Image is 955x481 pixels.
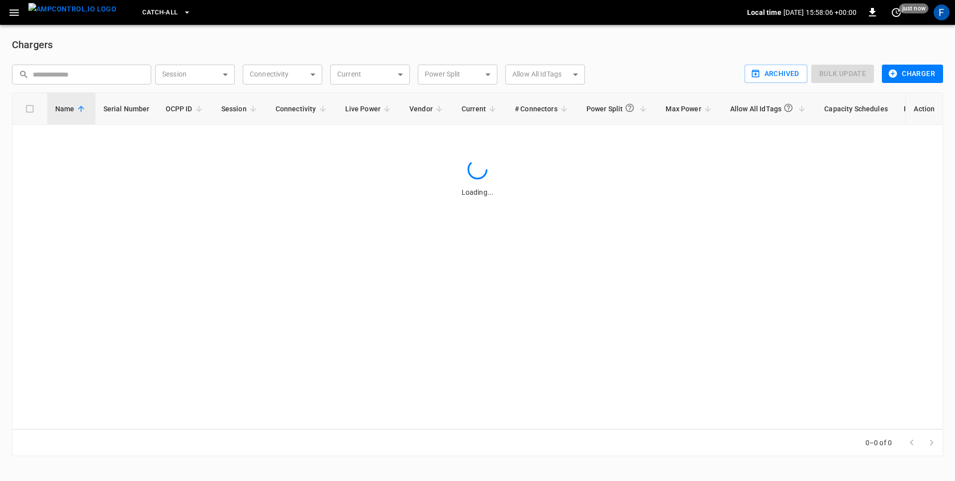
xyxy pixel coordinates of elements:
[730,99,808,118] span: Allow All IdTags
[816,93,896,125] th: Capacity Schedules
[888,4,904,20] button: set refresh interval
[276,103,329,115] span: Connectivity
[882,65,943,83] button: Charger
[95,93,158,125] th: Serial Number
[142,7,178,18] span: Catch-all
[515,103,571,115] span: # Connectors
[905,93,943,125] th: Action
[586,99,650,118] span: Power Split
[899,3,929,13] span: just now
[666,103,714,115] span: Max Power
[865,438,892,448] p: 0–0 of 0
[409,103,446,115] span: Vendor
[138,3,194,22] button: Catch-all
[783,7,857,17] p: [DATE] 15:58:06 +00:00
[345,103,394,115] span: Live Power
[12,37,943,53] h6: Chargers
[55,103,88,115] span: Name
[462,103,499,115] span: Current
[28,3,116,15] img: ampcontrol.io logo
[462,188,493,196] span: Loading...
[745,65,807,83] button: Archived
[221,103,260,115] span: Session
[166,103,205,115] span: OCPP ID
[934,4,950,20] div: profile-icon
[747,7,781,17] p: Local time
